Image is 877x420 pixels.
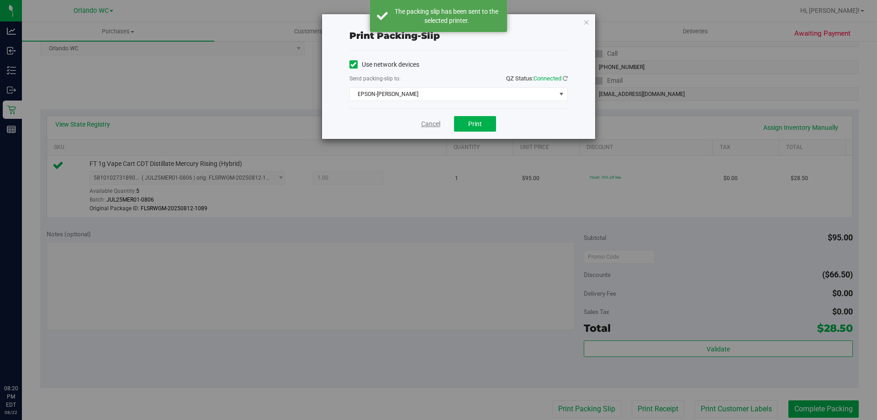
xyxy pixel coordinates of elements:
[349,74,401,83] label: Send packing-slip to:
[534,75,561,82] span: Connected
[555,88,567,101] span: select
[454,116,496,132] button: Print
[349,30,440,41] span: Print packing-slip
[506,75,568,82] span: QZ Status:
[468,120,482,128] span: Print
[393,7,500,25] div: The packing slip has been sent to the selected printer.
[350,88,556,101] span: EPSON-[PERSON_NAME]
[349,60,419,69] label: Use network devices
[421,119,440,129] a: Cancel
